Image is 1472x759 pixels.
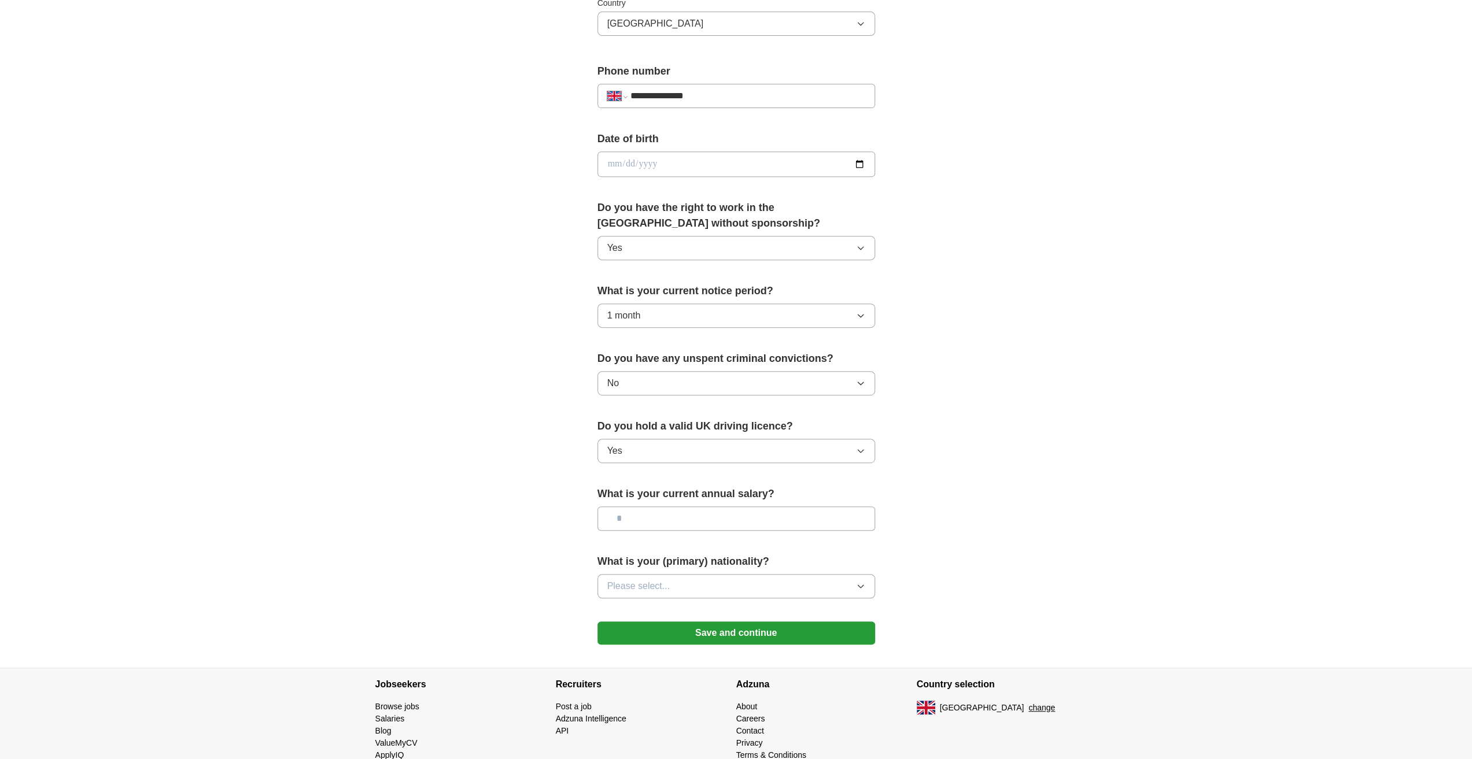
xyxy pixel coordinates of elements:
[607,309,641,323] span: 1 month
[597,621,875,645] button: Save and continue
[597,371,875,395] button: No
[556,714,626,723] a: Adzuna Intelligence
[607,579,670,593] span: Please select...
[607,17,704,31] span: [GEOGRAPHIC_DATA]
[375,714,405,723] a: Salaries
[597,486,875,502] label: What is your current annual salary?
[736,714,765,723] a: Careers
[736,726,764,735] a: Contact
[917,701,935,714] img: UK flag
[607,444,622,458] span: Yes
[1028,702,1055,714] button: change
[940,702,1024,714] span: [GEOGRAPHIC_DATA]
[597,419,875,434] label: Do you hold a valid UK driving licence?
[597,12,875,36] button: [GEOGRAPHIC_DATA]
[556,726,569,735] a: API
[607,376,619,390] span: No
[375,726,392,735] a: Blog
[597,236,875,260] button: Yes
[736,738,763,747] a: Privacy
[375,702,419,711] a: Browse jobs
[597,131,875,147] label: Date of birth
[597,200,875,231] label: Do you have the right to work in the [GEOGRAPHIC_DATA] without sponsorship?
[375,738,418,747] a: ValueMyCV
[917,668,1097,701] h4: Country selection
[597,303,875,328] button: 1 month
[597,351,875,366] label: Do you have any unspent criminal convictions?
[736,702,758,711] a: About
[597,64,875,79] label: Phone number
[607,241,622,255] span: Yes
[597,439,875,463] button: Yes
[597,283,875,299] label: What is your current notice period?
[597,554,875,569] label: What is your (primary) nationality?
[597,574,875,598] button: Please select...
[556,702,592,711] a: Post a job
